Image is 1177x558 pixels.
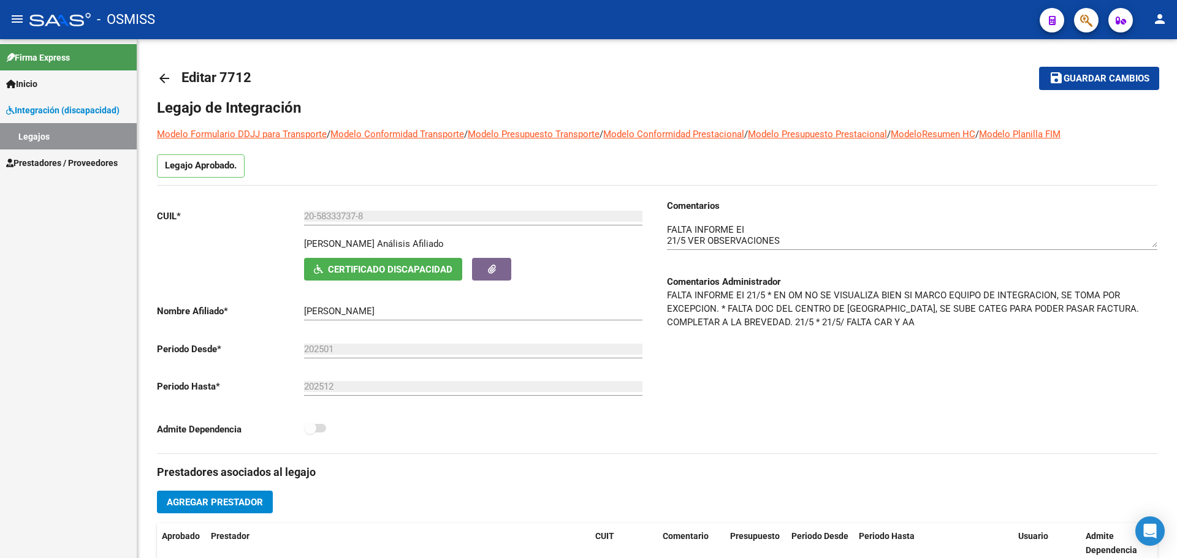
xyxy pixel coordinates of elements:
[1152,12,1167,26] mat-icon: person
[1135,516,1165,546] div: Open Intercom Messenger
[667,199,1157,213] h3: Comentarios
[211,531,249,541] span: Prestador
[1064,74,1149,85] span: Guardar cambios
[330,129,464,140] a: Modelo Conformidad Transporte
[304,237,375,251] p: [PERSON_NAME]
[10,12,25,26] mat-icon: menu
[377,237,444,251] div: Análisis Afiliado
[157,129,327,140] a: Modelo Formulario DDJJ para Transporte
[157,71,172,86] mat-icon: arrow_back
[791,531,848,541] span: Periodo Desde
[157,464,1157,481] h3: Prestadores asociados al legajo
[891,129,975,140] a: ModeloResumen HC
[181,70,251,85] span: Editar 7712
[1018,531,1048,541] span: Usuario
[6,156,118,170] span: Prestadores / Proveedores
[157,304,304,318] p: Nombre Afiliado
[667,275,1157,288] h3: Comentarios Administrador
[304,258,462,281] button: Certificado Discapacidad
[157,98,1157,118] h1: Legajo de Integración
[748,129,887,140] a: Modelo Presupuesto Prestacional
[167,497,263,508] span: Agregar Prestador
[730,531,780,541] span: Presupuesto
[157,423,304,436] p: Admite Dependencia
[859,531,915,541] span: Periodo Hasta
[328,264,452,275] span: Certificado Discapacidad
[1039,67,1159,89] button: Guardar cambios
[157,342,304,356] p: Periodo Desde
[157,380,304,393] p: Periodo Hasta
[6,51,70,64] span: Firma Express
[595,531,614,541] span: CUIT
[97,6,155,33] span: - OSMISS
[468,129,600,140] a: Modelo Presupuesto Transporte
[1049,70,1064,85] mat-icon: save
[6,77,37,91] span: Inicio
[162,531,200,541] span: Aprobado
[663,531,709,541] span: Comentario
[667,288,1157,329] p: FALTA INFORME EI 21/5 * EN OM NO SE VISUALIZA BIEN SI MARCO EQUIPO DE INTEGRACION, SE TOMA POR EX...
[157,491,273,513] button: Agregar Prestador
[157,209,304,223] p: CUIL
[603,129,744,140] a: Modelo Conformidad Prestacional
[1086,531,1137,555] span: Admite Dependencia
[979,129,1061,140] a: Modelo Planilla FIM
[6,104,120,117] span: Integración (discapacidad)
[157,154,245,178] p: Legajo Aprobado.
